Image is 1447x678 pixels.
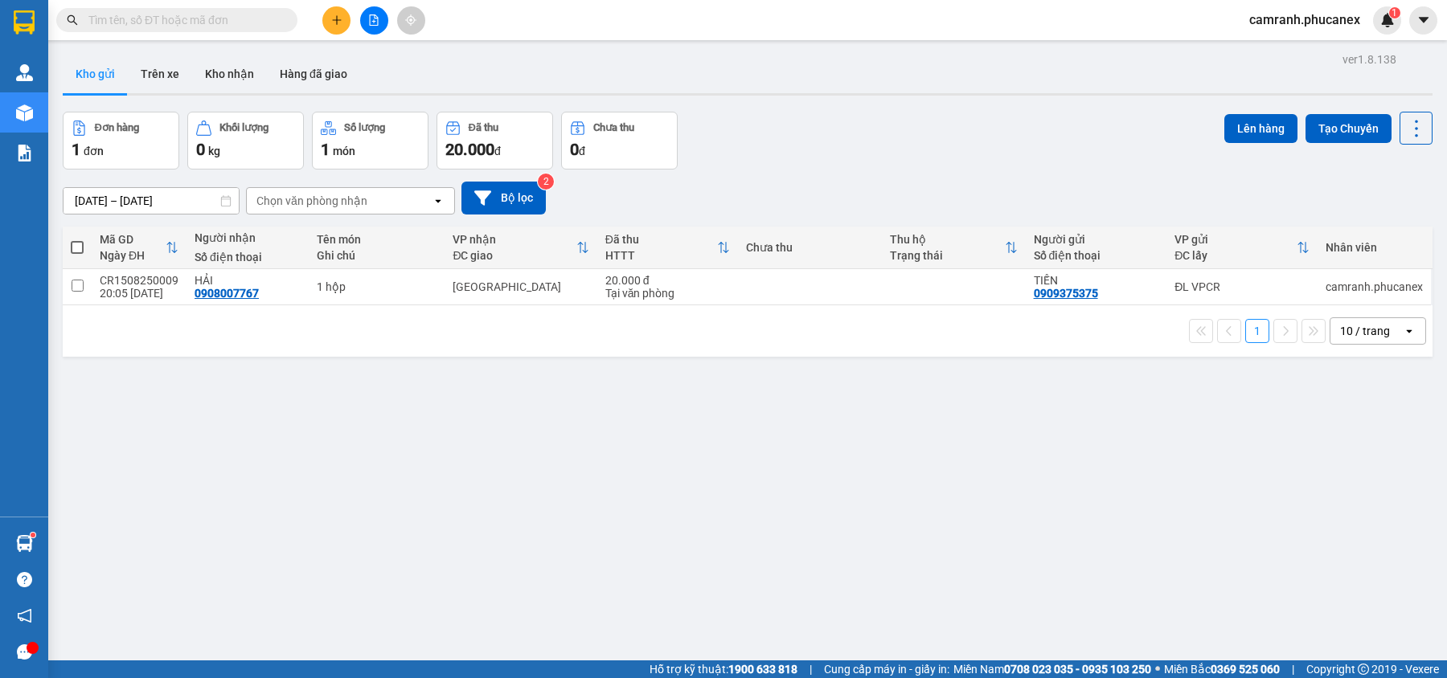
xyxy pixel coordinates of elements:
[16,64,33,81] img: warehouse-icon
[317,280,437,293] div: 1 hộp
[95,122,139,133] div: Đơn hàng
[561,112,678,169] button: Chưa thu0đ
[16,104,33,121] img: warehouse-icon
[1292,660,1294,678] span: |
[195,251,301,263] div: Số điện thoại
[461,182,546,214] button: Bộ lọc
[405,14,416,26] span: aim
[1326,241,1423,254] div: Nhân viên
[1245,319,1269,343] button: 1
[100,274,178,287] div: CR1508250009
[344,122,385,133] div: Số lượng
[728,663,797,676] strong: 1900 633 818
[437,112,553,169] button: Đã thu20.000đ
[890,249,1005,262] div: Trạng thái
[1174,280,1310,293] div: ĐL VPCR
[195,287,259,300] div: 0908007767
[63,112,179,169] button: Đơn hàng1đơn
[605,274,731,287] div: 20.000 đ
[1174,249,1297,262] div: ĐC lấy
[579,145,585,157] span: đ
[88,11,278,29] input: Tìm tên, số ĐT hoặc mã đơn
[331,14,342,26] span: plus
[1342,51,1396,68] div: ver 1.8.138
[1174,233,1297,246] div: VP gửi
[360,6,388,35] button: file-add
[16,145,33,161] img: solution-icon
[1034,287,1098,300] div: 0909375375
[256,193,367,209] div: Chọn văn phòng nhận
[14,10,35,35] img: logo-vxr
[445,227,596,269] th: Toggle SortBy
[570,140,579,159] span: 0
[538,174,554,190] sup: 2
[312,112,428,169] button: Số lượng1món
[1211,663,1280,676] strong: 0369 525 060
[1326,280,1423,293] div: camranh.phucanex
[72,140,80,159] span: 1
[1392,7,1397,18] span: 1
[1409,6,1437,35] button: caret-down
[84,145,104,157] span: đơn
[17,572,32,587] span: question-circle
[824,660,949,678] span: Cung cấp máy in - giấy in:
[1004,663,1151,676] strong: 0708 023 035 - 0935 103 250
[187,112,304,169] button: Khối lượng0kg
[453,233,576,246] div: VP nhận
[1224,114,1297,143] button: Lên hàng
[196,140,205,159] span: 0
[333,145,355,157] span: món
[16,535,33,552] img: warehouse-icon
[368,14,379,26] span: file-add
[67,14,78,26] span: search
[890,233,1005,246] div: Thu hộ
[1034,274,1159,287] div: TIẾN
[432,194,445,207] svg: open
[650,660,797,678] span: Hỗ trợ kỹ thuật:
[192,55,267,93] button: Kho nhận
[593,122,634,133] div: Chưa thu
[63,55,128,93] button: Kho gửi
[1403,325,1416,337] svg: open
[100,287,178,300] div: 20:05 [DATE]
[219,122,268,133] div: Khối lượng
[605,287,731,300] div: Tại văn phòng
[1389,7,1400,18] sup: 1
[317,233,437,246] div: Tên món
[1166,227,1318,269] th: Toggle SortBy
[597,227,739,269] th: Toggle SortBy
[267,55,360,93] button: Hàng đã giao
[195,231,301,244] div: Người nhận
[1358,664,1369,675] span: copyright
[100,233,166,246] div: Mã GD
[322,6,350,35] button: plus
[17,608,32,623] span: notification
[321,140,330,159] span: 1
[1236,10,1373,30] span: camranh.phucanex
[1380,13,1395,27] img: icon-new-feature
[494,145,501,157] span: đ
[195,274,301,287] div: HẢI
[605,233,718,246] div: Đã thu
[746,241,874,254] div: Chưa thu
[208,145,220,157] span: kg
[882,227,1026,269] th: Toggle SortBy
[1034,233,1159,246] div: Người gửi
[445,140,494,159] span: 20.000
[1416,13,1431,27] span: caret-down
[128,55,192,93] button: Trên xe
[31,533,35,537] sup: 1
[1155,666,1160,672] span: ⚪️
[1034,249,1159,262] div: Số điện thoại
[100,249,166,262] div: Ngày ĐH
[469,122,498,133] div: Đã thu
[1164,660,1280,678] span: Miền Bắc
[453,249,576,262] div: ĐC giao
[92,227,187,269] th: Toggle SortBy
[1340,323,1390,339] div: 10 / trang
[953,660,1151,678] span: Miền Nam
[317,249,437,262] div: Ghi chú
[1306,114,1392,143] button: Tạo Chuyến
[397,6,425,35] button: aim
[453,280,588,293] div: [GEOGRAPHIC_DATA]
